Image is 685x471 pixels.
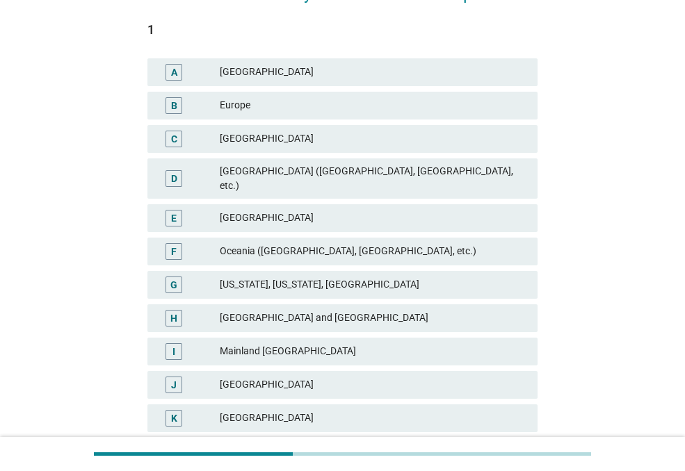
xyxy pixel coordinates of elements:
[171,131,177,146] div: C
[171,377,177,392] div: J
[220,210,526,226] div: [GEOGRAPHIC_DATA]
[171,411,177,425] div: K
[171,98,177,113] div: B
[170,277,177,292] div: G
[171,244,177,258] div: F
[220,377,526,393] div: [GEOGRAPHIC_DATA]
[220,131,526,147] div: [GEOGRAPHIC_DATA]
[220,343,526,360] div: Mainland [GEOGRAPHIC_DATA]
[220,164,526,193] div: [GEOGRAPHIC_DATA] ([GEOGRAPHIC_DATA], [GEOGRAPHIC_DATA], etc.)
[171,210,177,225] div: E
[171,65,177,79] div: A
[220,310,526,327] div: [GEOGRAPHIC_DATA] and [GEOGRAPHIC_DATA]
[220,243,526,260] div: Oceania ([GEOGRAPHIC_DATA], [GEOGRAPHIC_DATA], etc.)
[220,64,526,81] div: [GEOGRAPHIC_DATA]
[172,344,175,358] div: I
[220,410,526,427] div: [GEOGRAPHIC_DATA]
[170,311,177,325] div: H
[171,171,177,185] div: D
[220,97,526,114] div: Europe
[147,20,538,39] div: 1
[220,276,526,293] div: [US_STATE], [US_STATE], [GEOGRAPHIC_DATA]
